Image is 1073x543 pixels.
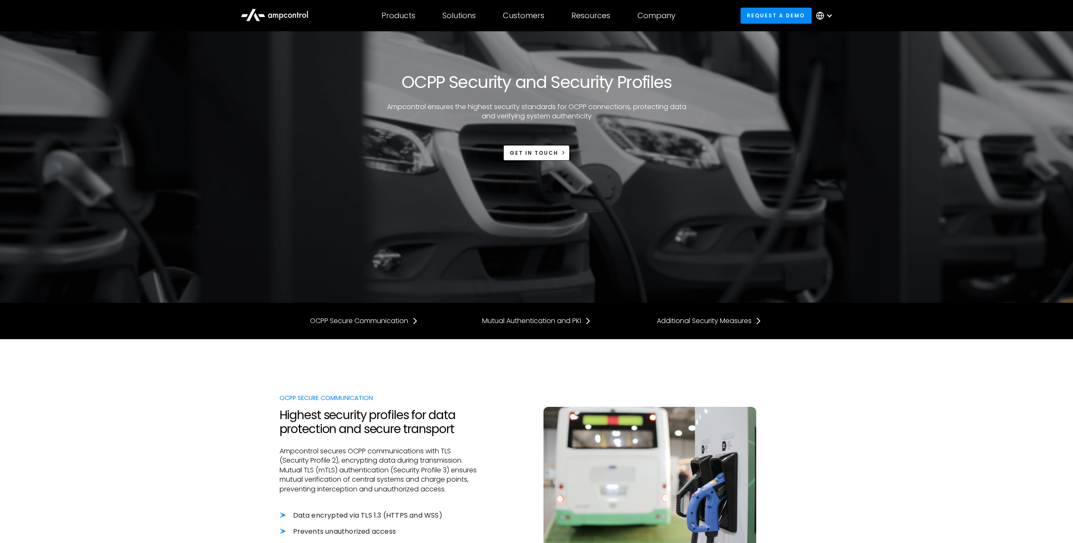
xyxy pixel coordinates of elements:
[381,11,415,20] div: Products
[571,11,610,20] div: Resources
[637,11,675,20] div: Company
[280,511,480,520] li: Data encrypted via TLS 1.3 (HTTPS and WSS)
[503,11,544,20] div: Customers
[510,149,558,157] div: Get in touch
[310,316,418,326] a: OCPP Secure Communication
[280,447,480,494] p: Ampcontrol secures OCPP communications with TLS (Security Profile 2), encrypting data during tran...
[280,527,480,536] li: Prevents unauthorized access
[657,316,752,326] div: Additional Security Measures
[310,316,408,326] div: OCPP Secure Communication
[741,8,812,23] a: Request a demo
[482,316,591,326] a: Mutual Authentication and PKI
[401,72,672,92] h1: OCPP Security and Security Profiles
[482,316,581,326] div: Mutual Authentication and PKI
[280,393,480,403] div: OCPP Secure Communication
[280,408,480,436] h2: Highest security profiles for data protection and secure transport
[382,102,691,121] p: Ampcontrol ensures the highest security standards for OCPP connections, protecting data and verif...
[657,316,762,326] a: Additional Security Measures
[503,145,570,161] a: Get in touch
[442,11,476,20] div: Solutions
